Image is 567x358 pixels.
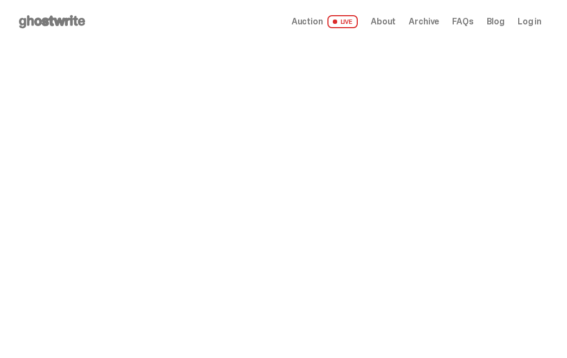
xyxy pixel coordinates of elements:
a: Log in [518,17,542,26]
span: Auction [292,17,323,26]
span: LIVE [327,15,358,28]
a: Archive [409,17,439,26]
a: FAQs [452,17,473,26]
a: Auction LIVE [292,15,358,28]
a: Blog [487,17,505,26]
a: About [371,17,396,26]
